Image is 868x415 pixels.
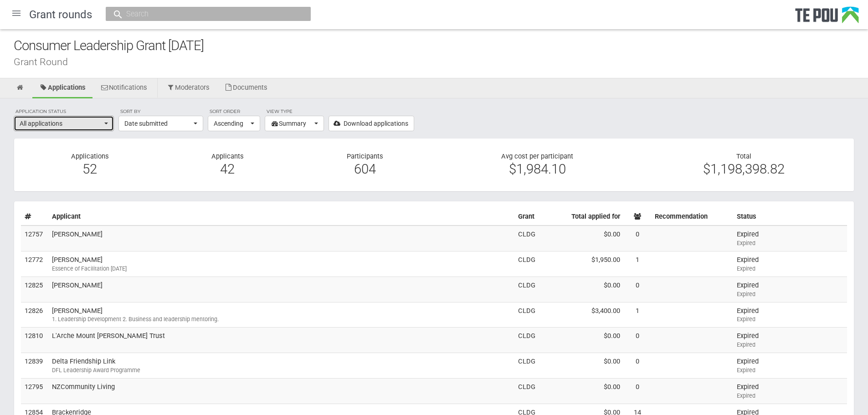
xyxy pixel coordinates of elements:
[123,9,284,19] input: Search
[124,119,191,128] span: Date submitted
[514,353,542,379] td: CLDG
[93,78,154,98] a: Notifications
[737,239,843,247] div: Expired
[514,302,542,328] td: CLDG
[542,225,624,251] td: $0.00
[624,277,651,302] td: 0
[20,119,102,128] span: All applications
[21,328,48,353] td: 12810
[737,366,843,374] div: Expired
[21,353,48,379] td: 12839
[737,392,843,400] div: Expired
[733,208,847,225] th: Status
[271,119,312,128] span: Summary
[214,119,248,128] span: Ascending
[159,152,296,178] div: Applicants
[208,108,260,116] label: Sort order
[733,302,847,328] td: Expired
[48,208,514,225] th: Applicant
[48,225,514,251] td: [PERSON_NAME]
[14,36,868,56] div: Consumer Leadership Grant [DATE]
[624,328,651,353] td: 0
[21,251,48,277] td: 12772
[208,116,260,131] button: Ascending
[737,290,843,298] div: Expired
[542,328,624,353] td: $0.00
[514,378,542,404] td: CLDG
[52,315,511,323] div: 1. Leadership Development 2. Business and leadership mentoring.
[624,251,651,277] td: 1
[441,165,633,173] div: $1,984.10
[52,366,511,374] div: DFL Leadership Award Programme
[737,341,843,349] div: Expired
[651,208,733,225] th: Recommendation
[514,328,542,353] td: CLDG
[733,277,847,302] td: Expired
[542,353,624,379] td: $0.00
[118,116,203,131] button: Date submitted
[329,116,414,131] a: Download applications
[624,378,651,404] td: 0
[165,165,289,173] div: 42
[48,353,514,379] td: Delta Friendship Link
[733,225,847,251] td: Expired
[28,165,152,173] div: 52
[160,78,217,98] a: Moderators
[733,353,847,379] td: Expired
[542,251,624,277] td: $1,950.00
[434,152,640,178] div: Avg cost per participant
[48,277,514,302] td: [PERSON_NAME]
[21,378,48,404] td: 12795
[48,378,514,404] td: NZCommunity Living
[737,265,843,273] div: Expired
[641,152,847,174] div: Total
[48,328,514,353] td: L'Arche Mount [PERSON_NAME] Trust
[296,152,434,178] div: Participants
[14,108,114,116] label: Application status
[737,315,843,323] div: Expired
[14,57,868,67] div: Grant Round
[21,152,159,178] div: Applications
[48,251,514,277] td: [PERSON_NAME]
[21,225,48,251] td: 12757
[32,78,92,98] a: Applications
[514,277,542,302] td: CLDG
[514,225,542,251] td: CLDG
[733,328,847,353] td: Expired
[21,302,48,328] td: 12826
[514,251,542,277] td: CLDG
[265,108,324,116] label: View type
[303,165,427,173] div: 604
[21,277,48,302] td: 12825
[48,302,514,328] td: [PERSON_NAME]
[265,116,324,131] button: Summary
[624,225,651,251] td: 0
[542,378,624,404] td: $0.00
[733,251,847,277] td: Expired
[52,265,511,273] div: Essence of Facilitation [DATE]
[542,302,624,328] td: $3,400.00
[624,353,651,379] td: 0
[542,277,624,302] td: $0.00
[14,116,114,131] button: All applications
[542,208,624,225] th: Total applied for
[624,302,651,328] td: 1
[733,378,847,404] td: Expired
[118,108,203,116] label: Sort by
[647,165,840,173] div: $1,198,398.82
[217,78,274,98] a: Documents
[514,208,542,225] th: Grant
